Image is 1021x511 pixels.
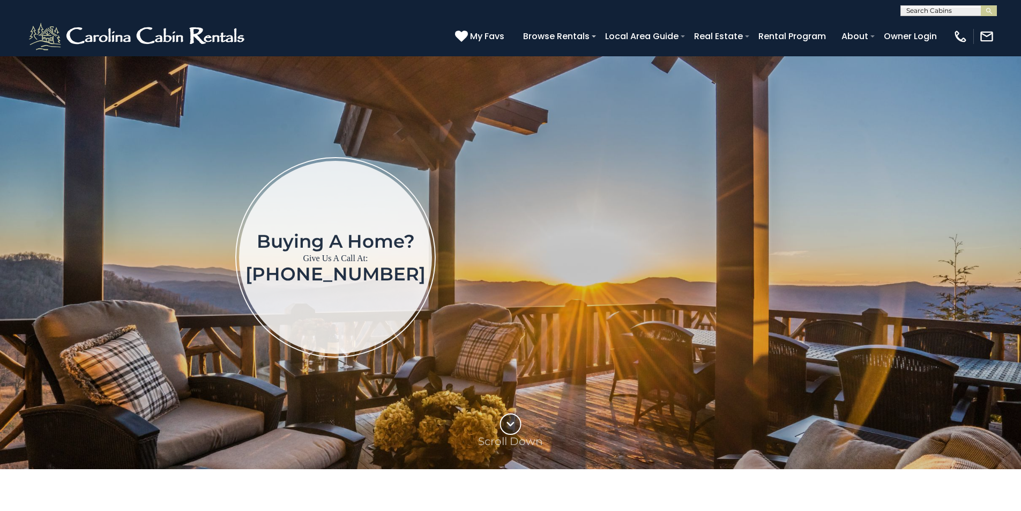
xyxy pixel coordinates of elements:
a: Real Estate [689,27,748,46]
p: Scroll Down [478,435,543,448]
a: Rental Program [753,27,831,46]
iframe: New Contact Form [608,113,958,402]
img: White-1-2.png [27,20,249,53]
a: About [836,27,874,46]
span: My Favs [470,29,504,43]
a: [PHONE_NUMBER] [245,263,426,285]
img: phone-regular-white.png [953,29,968,44]
a: Owner Login [878,27,942,46]
a: My Favs [455,29,507,43]
img: mail-regular-white.png [979,29,994,44]
h1: Buying a home? [245,232,426,251]
a: Browse Rentals [518,27,595,46]
p: Give Us A Call At: [245,251,426,266]
a: Local Area Guide [600,27,684,46]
